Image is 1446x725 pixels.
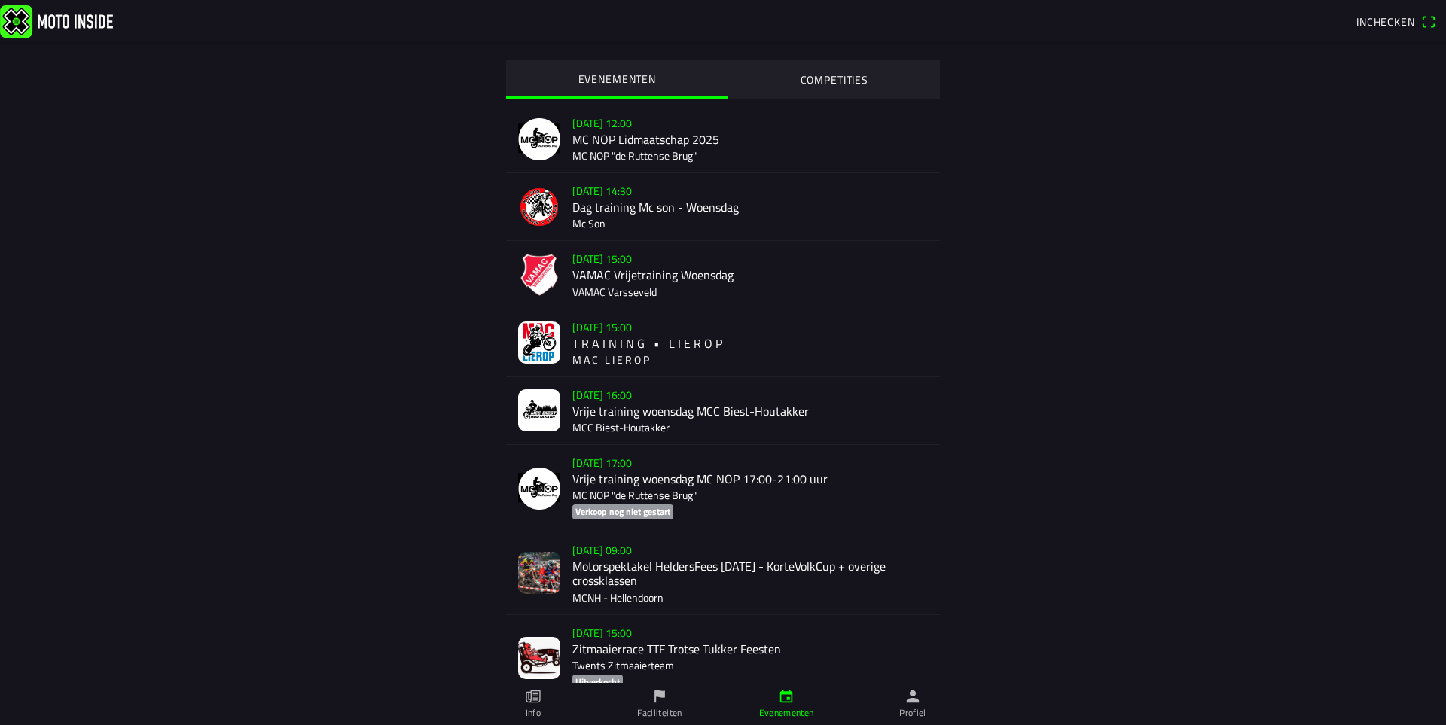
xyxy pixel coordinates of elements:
ion-label: Info [526,706,541,720]
a: [DATE] 12:00MC NOP Lidmaatschap 2025MC NOP "de Ruttense Brug" [506,105,940,173]
ion-icon: person [905,688,921,705]
ion-segment-button: COMPETITIES [728,60,941,99]
a: Incheckenqr scanner [1349,8,1443,34]
ion-icon: flag [651,688,668,705]
img: NjdwpvkGicnr6oC83998ZTDUeXJJ29cK9cmzxz8K.png [518,468,560,510]
a: [DATE] 15:00T R A I N I N G • L I E R O PM A C L I E R O P [506,309,940,377]
img: Ml1wckNqqq2B0qDl1OuHyIYXci5QANY2MHW8TkLZ.png [518,321,560,364]
ion-icon: calendar [778,688,795,705]
img: 4wPXVqhgIIq3RXnaN8BfhCu5lK2EnA9ObyJmhxCN.png [518,254,560,296]
img: ToOTEnApZJVj9Pzz1xRwSzyklFozcXcY1oM9IXHl.jpg [518,552,560,594]
a: [DATE] 14:30Dag training Mc son - WoensdagMc Son [506,173,940,241]
ion-label: Faciliteiten [637,706,682,720]
a: [DATE] 15:00VAMAC Vrijetraining WoensdagVAMAC Varsseveld [506,241,940,309]
img: sfRBxcGZmvZ0K6QUyq9TbY0sbKJYVDoKWVN9jkDZ.png [518,186,560,228]
a: [DATE] 09:00Motorspektakel HeldersFees [DATE] - KorteVolkCup + overige crossklassenMCNH - Hellend... [506,532,940,614]
a: [DATE] 17:00Vrije training woensdag MC NOP 17:00-21:00 uurMC NOP "de Ruttense Brug"Verkoop nog ni... [506,445,940,532]
img: GmdhPuAHibeqhJsKIY2JiwLbclnkXaGSfbvBl2T8.png [518,118,560,160]
ion-icon: paper [525,688,541,705]
a: [DATE] 16:00Vrije training woensdag MCC Biest-HoutakkerMCC Biest-Houtakker [506,377,940,445]
img: nqVjGR7w9L1lx1i9iSUta8yeC2jT49Su6SYODyDY.jpg [518,637,560,679]
span: Inchecken [1356,14,1415,29]
a: [DATE] 15:00Zitmaaierrace TTF Trotse Tukker FeestenTwents ZitmaaierteamUitverkocht [506,615,940,702]
ion-segment-button: EVENEMENTEN [506,60,728,99]
ion-label: Evenementen [759,706,814,720]
ion-label: Profiel [899,706,926,720]
img: jYjFyJrRjHtObPv2FFFyUemVdlFgClNo1MmaKpfb.jpg [518,389,560,431]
